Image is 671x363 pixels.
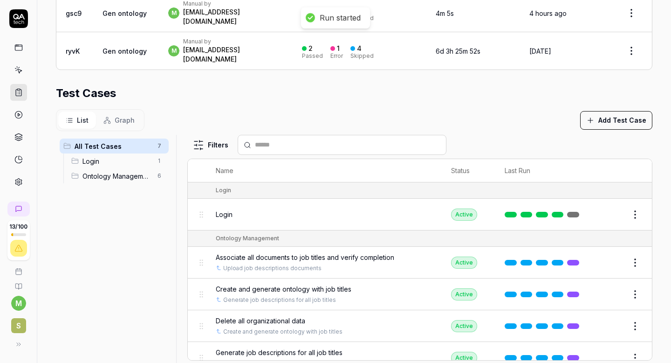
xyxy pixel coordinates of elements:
div: 1 [337,44,340,53]
time: 6d 3h 25m 52s [436,47,480,55]
div: 2 [308,7,313,15]
span: Login [216,209,233,219]
button: Add Test Case [580,111,652,130]
div: Active [451,288,477,300]
button: Graph [96,112,142,129]
span: 6 [154,170,165,181]
div: Drag to reorderOntology Management6 [68,168,169,183]
a: Gen ontology [103,9,147,17]
div: [EMAIL_ADDRESS][DOMAIN_NAME] [183,7,283,26]
div: Error [330,53,343,59]
a: New conversation [7,202,30,216]
div: 4 [357,44,362,53]
span: Graph [115,115,135,125]
a: ryvK [66,47,80,55]
span: S [11,318,26,333]
tr: Create and generate ontology with job titlesGenerate job descriptions for all job titlesActive [188,279,652,310]
a: Upload job descriptions documents [223,264,322,272]
div: Login [216,186,231,195]
a: gsc9 [66,9,82,17]
time: 4m 5s [436,9,454,17]
div: Active [451,257,477,269]
tr: LoginActive [188,199,652,230]
div: 2 [308,44,313,53]
span: All Test Cases [75,141,152,151]
span: 13 / 100 [9,224,27,230]
div: Manual by [183,38,283,45]
time: [DATE] [529,47,551,55]
div: Skipped [350,53,374,59]
span: Delete all organizational data [216,316,305,326]
h2: Test Cases [56,85,116,102]
button: Filters [187,136,234,154]
div: Drag to reorderLogin1 [68,154,169,168]
div: [EMAIL_ADDRESS][DOMAIN_NAME] [183,45,283,64]
a: Documentation [4,275,33,290]
span: Generate job descriptions for all job titles [216,348,342,357]
div: Passed [302,53,323,59]
div: 4 [357,7,362,15]
span: Login [82,156,152,166]
span: 1 [154,155,165,167]
div: Ontology Management [216,234,279,243]
div: Run started [320,13,361,23]
th: Status [442,159,495,182]
span: List [77,115,89,125]
th: Name [206,159,442,182]
span: m [168,7,179,19]
a: Book a call with us [4,260,33,275]
a: Gen ontology [103,47,147,55]
span: m [168,45,179,56]
tr: Associate all documents to job titles and verify completionUpload job descriptions documentsActive [188,247,652,279]
span: Ontology Management [82,171,152,181]
span: Create and generate ontology with job titles [216,284,351,294]
div: 1 [337,7,340,15]
a: Create and generate ontology with job titles [223,328,342,336]
th: Last Run [495,159,592,182]
div: Active [451,320,477,332]
button: List [58,112,96,129]
span: Associate all documents to job titles and verify completion [216,252,394,262]
button: m [11,296,26,311]
time: 4 hours ago [529,9,567,17]
tr: Delete all organizational dataCreate and generate ontology with job titlesActive [188,310,652,342]
span: 7 [154,140,165,152]
div: Active [451,209,477,221]
button: S [4,311,33,335]
a: Generate job descriptions for all job titles [223,296,336,304]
